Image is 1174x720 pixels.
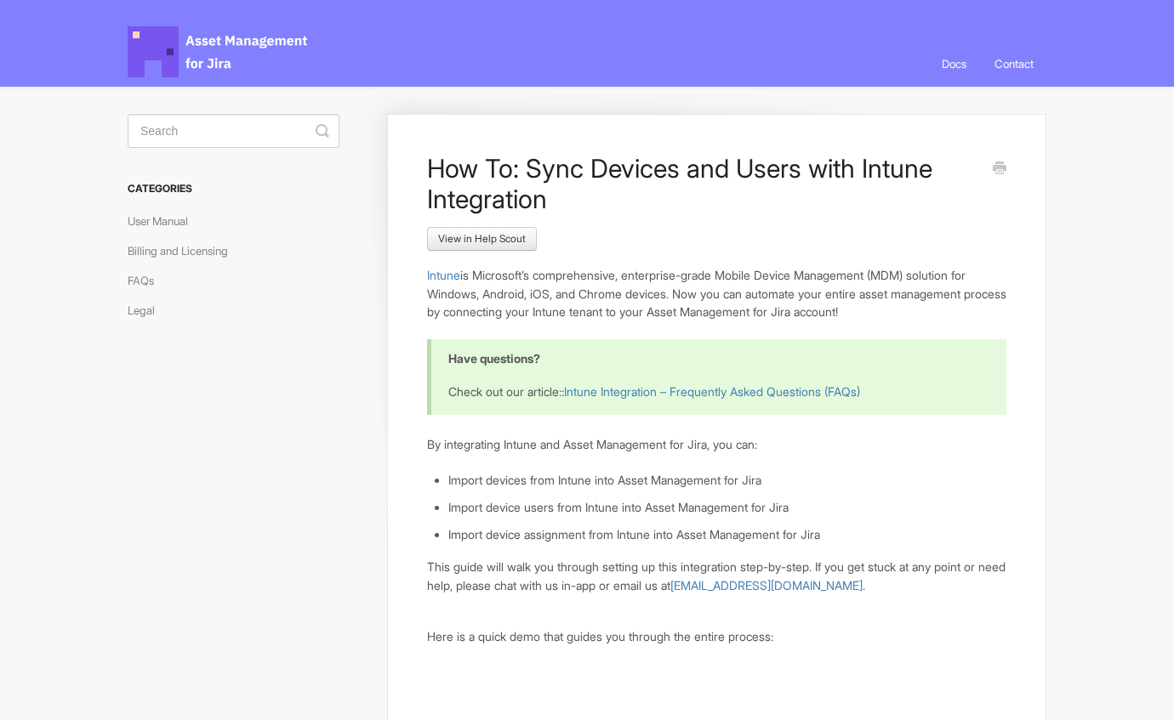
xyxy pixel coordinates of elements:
[448,525,1006,544] li: Import device assignment from Intune into Asset Management for Jira
[448,498,1006,517] li: Import device users from Intune into Asset Management for Jira
[427,435,1006,454] p: By integrating Intune and Asset Management for Jira, you can:
[448,351,540,366] b: Have questions?
[427,558,1006,594] p: This guide will walk you through setting up this integration step-by-step. If you get stuck at an...
[128,267,167,294] a: FAQs
[427,627,1006,646] p: Here is a quick demo that guides you through the entire process:
[448,471,1006,490] li: Import devices from Intune into Asset Management for Jira
[982,41,1046,87] a: Contact
[128,173,339,204] h3: Categories
[929,41,979,87] a: Docs
[564,384,860,399] a: Intune Integration – Frequently Asked Questions (FAQs)
[128,297,168,324] a: Legal
[427,266,1006,321] p: is Microsoft’s comprehensive, enterprise-grade Mobile Device Management (MDM) solution for Window...
[448,383,985,401] p: Check out our article::
[993,160,1006,179] a: Print this Article
[128,237,241,264] a: Billing and Licensing
[670,578,863,592] a: [EMAIL_ADDRESS][DOMAIN_NAME]
[427,268,460,282] a: Intune
[427,153,981,214] h1: How To: Sync Devices and Users with Intune Integration
[128,26,310,77] span: Asset Management for Jira Docs
[128,207,201,235] a: User Manual
[128,114,339,148] input: Search
[427,227,537,251] a: View in Help Scout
